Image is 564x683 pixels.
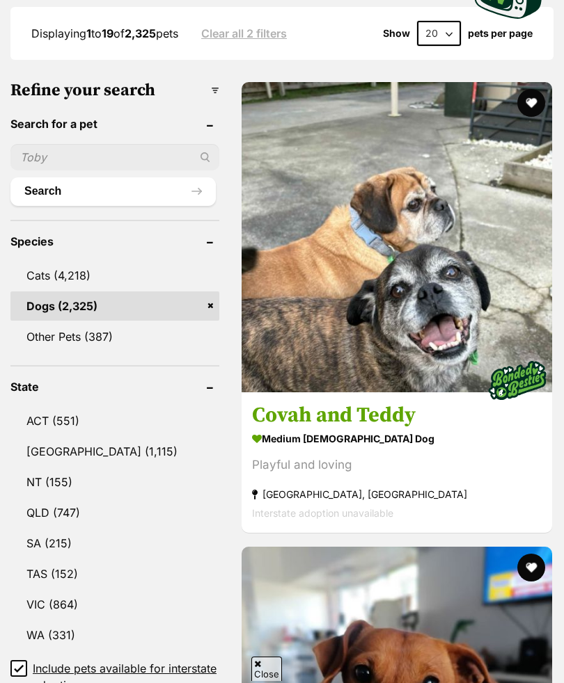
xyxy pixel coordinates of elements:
span: Interstate adoption unavailable [252,508,393,520]
a: TAS (152) [10,559,219,588]
strong: 1 [86,26,91,40]
a: [GEOGRAPHIC_DATA] (1,115) [10,437,219,466]
strong: 19 [102,26,113,40]
span: Show [383,28,410,39]
button: favourite [517,554,545,581]
header: Species [10,235,219,248]
a: Other Pets (387) [10,322,219,351]
label: pets per page [468,28,533,39]
h3: Refine your search [10,81,219,100]
a: Clear all 2 filters [201,27,287,40]
strong: 2,325 [125,26,156,40]
header: Search for a pet [10,118,219,130]
a: Cats (4,218) [10,261,219,290]
input: Toby [10,144,219,170]
a: QLD (747) [10,498,219,527]
a: SA (215) [10,529,219,558]
a: WA (331) [10,620,219,650]
span: Close [251,657,282,681]
button: Search [10,177,216,205]
a: Covah and Teddy medium [DEMOGRAPHIC_DATA] Dog Playful and loving [GEOGRAPHIC_DATA], [GEOGRAPHIC_D... [242,392,552,533]
div: Playful and loving [252,456,542,475]
a: VIC (864) [10,590,219,619]
img: Covah and Teddy - Pug Dog [242,82,552,392]
strong: medium [DEMOGRAPHIC_DATA] Dog [252,429,542,449]
a: NT (155) [10,467,219,497]
button: favourite [517,89,545,117]
header: State [10,380,219,393]
img: bonded besties [483,346,552,416]
a: ACT (551) [10,406,219,435]
span: Displaying to of pets [31,26,178,40]
a: Dogs (2,325) [10,291,219,321]
strong: [GEOGRAPHIC_DATA], [GEOGRAPHIC_DATA] [252,485,542,504]
h3: Covah and Teddy [252,403,542,429]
